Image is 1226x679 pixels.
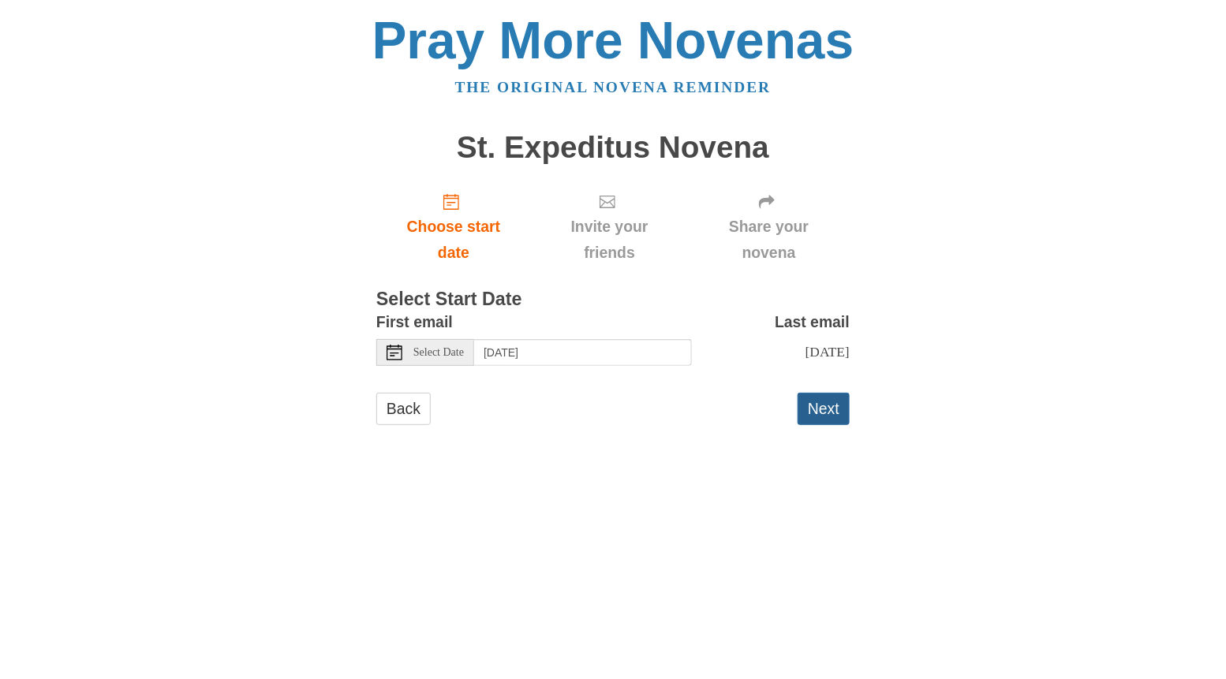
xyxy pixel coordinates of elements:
[376,131,850,165] h1: St. Expeditus Novena
[372,11,854,69] a: Pray More Novenas
[455,79,772,95] a: The original novena reminder
[688,180,850,274] div: Click "Next" to confirm your start date first.
[805,344,850,360] span: [DATE]
[704,214,834,266] span: Share your novena
[798,393,850,425] button: Next
[392,214,515,266] span: Choose start date
[376,309,453,335] label: First email
[775,309,850,335] label: Last email
[547,214,672,266] span: Invite your friends
[376,289,850,310] h3: Select Start Date
[376,393,431,425] a: Back
[376,180,531,274] a: Choose start date
[531,180,688,274] div: Click "Next" to confirm your start date first.
[413,347,464,358] span: Select Date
